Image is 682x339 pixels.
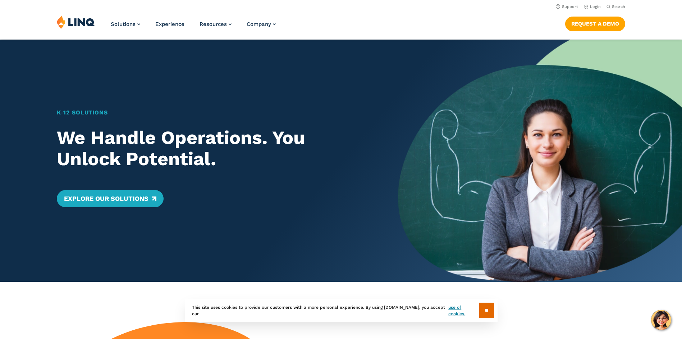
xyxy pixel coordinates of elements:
[448,304,479,317] a: use of cookies.
[200,21,232,27] a: Resources
[556,4,578,9] a: Support
[651,310,671,330] button: Hello, have a question? Let’s chat.
[247,21,276,27] a: Company
[612,4,625,9] span: Search
[247,21,271,27] span: Company
[155,21,184,27] a: Experience
[565,17,625,31] a: Request a Demo
[111,21,136,27] span: Solutions
[57,190,164,207] a: Explore Our Solutions
[607,4,625,9] button: Open Search Bar
[57,15,95,29] img: LINQ | K‑12 Software
[111,15,276,39] nav: Primary Navigation
[398,40,682,282] img: Home Banner
[57,127,370,170] h2: We Handle Operations. You Unlock Potential.
[111,21,140,27] a: Solutions
[565,15,625,31] nav: Button Navigation
[185,299,498,322] div: This site uses cookies to provide our customers with a more personal experience. By using [DOMAIN...
[584,4,601,9] a: Login
[200,21,227,27] span: Resources
[57,108,370,117] h1: K‑12 Solutions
